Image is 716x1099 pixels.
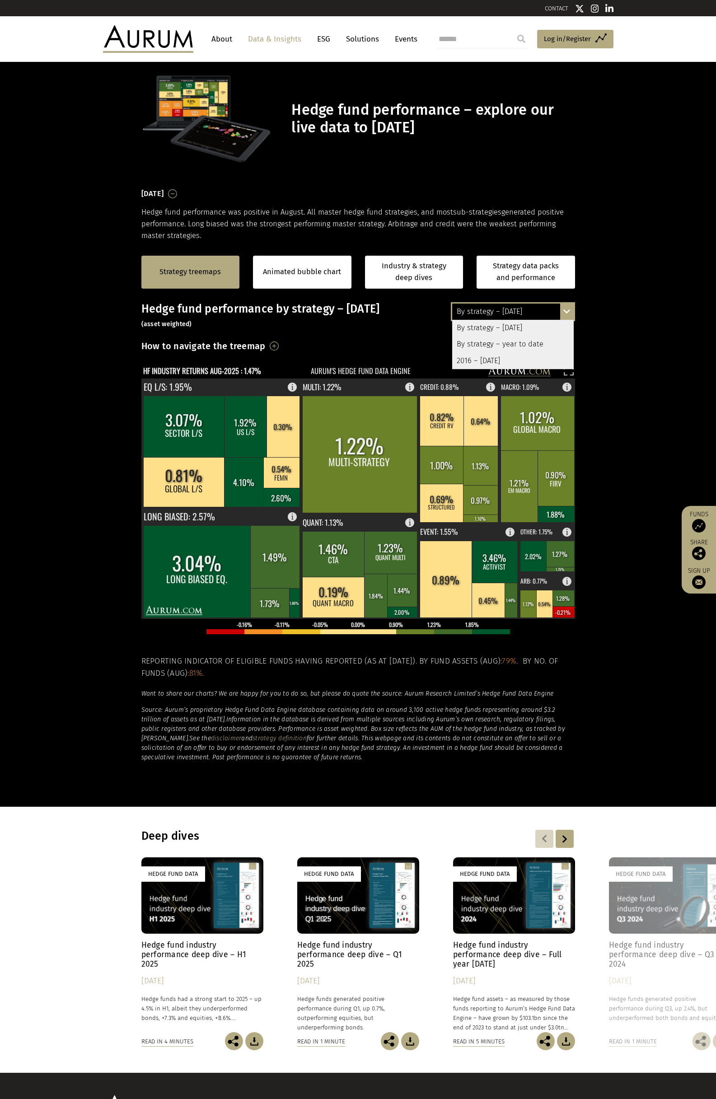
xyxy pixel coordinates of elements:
[313,31,335,47] a: ESG
[692,575,706,589] img: Sign up to our newsletter
[141,302,575,329] h3: Hedge fund performance by strategy – [DATE]
[477,256,575,289] a: Strategy data packs and performance
[297,1037,345,1047] div: Read in 1 minute
[692,519,706,533] img: Access Funds
[545,5,568,12] a: CONTACT
[141,994,263,1023] p: Hedge funds had a strong start to 2025 – up 4.5% in H1, albeit they underperformed bonds, +7.3% a...
[557,1032,575,1050] img: Download Article
[225,1032,243,1050] img: Share this post
[141,829,459,843] h3: Deep dives
[686,510,711,533] a: Funds
[453,857,575,1032] a: Hedge Fund Data Hedge fund industry performance deep dive – Full year [DATE] [DATE] Hedge fund as...
[502,656,516,666] span: 79%
[452,304,574,320] div: By strategy – [DATE]
[452,336,574,352] div: By strategy – year to date
[453,940,575,969] h4: Hedge fund industry performance deep dive – Full year [DATE]
[253,734,307,742] a: strategy definition
[141,940,263,969] h4: Hedge fund industry performance deep dive – H1 2025
[241,734,253,742] em: and
[512,30,530,48] input: Submit
[452,320,574,336] div: By strategy – [DATE]
[243,31,306,47] a: Data & Insights
[609,1037,657,1047] div: Read in 1 minute
[141,206,575,242] p: Hedge fund performance was positive in August. All master hedge fund strategies, and most generat...
[453,208,501,216] span: sub-strategies
[605,4,613,13] img: Linkedin icon
[141,975,263,987] div: [DATE]
[297,975,419,987] div: [DATE]
[141,1037,193,1047] div: Read in 4 minutes
[189,669,203,678] span: 81%
[141,716,565,742] em: Information in the database is derived from multiple sources including Aurum’s own research, regu...
[245,1032,263,1050] img: Download Article
[686,567,711,589] a: Sign up
[297,940,419,969] h4: Hedge fund industry performance deep dive – Q1 2025
[141,866,205,881] div: Hedge Fund Data
[390,31,417,47] a: Events
[189,734,211,742] em: See the
[263,266,341,278] a: Animated bubble chart
[453,1037,505,1047] div: Read in 5 minutes
[693,1032,711,1050] img: Share this post
[692,547,706,560] img: Share this post
[401,1032,419,1050] img: Download Article
[141,187,164,201] h3: [DATE]
[297,857,419,1032] a: Hedge Fund Data Hedge fund industry performance deep dive – Q1 2025 [DATE] Hedge funds generated ...
[453,866,517,881] div: Hedge Fund Data
[103,25,193,52] img: Aurum
[141,706,556,723] em: Source: Aurum’s proprietary Hedge Fund Data Engine database containing data on around 3,100 activ...
[291,101,572,136] h1: Hedge fund performance – explore our live data to [DATE]
[453,975,575,987] div: [DATE]
[342,31,384,47] a: Solutions
[544,33,591,44] span: Log in/Register
[453,994,575,1033] p: Hedge fund assets – as measured by those funds reporting to Aurum’s Hedge Fund Data Engine – have...
[141,655,575,679] h5: Reporting indicator of eligible funds having reported (as at [DATE]). By fund assets (Aug): . By ...
[609,866,673,881] div: Hedge Fund Data
[381,1032,399,1050] img: Share this post
[159,266,221,278] a: Strategy treemaps
[207,31,237,47] a: About
[297,994,419,1033] p: Hedge funds generated positive performance during Q1, up 0.7%, outperforming equities, but underp...
[365,256,463,289] a: Industry & strategy deep dives
[141,734,563,761] em: for further details. This webpage and its contents do not constitute an offer to sell or a solici...
[141,857,263,1032] a: Hedge Fund Data Hedge fund industry performance deep dive – H1 2025 [DATE] Hedge funds had a stro...
[141,690,554,697] em: Want to share our charts? We are happy for you to do so, but please do quote the source: Aurum Re...
[591,4,599,13] img: Instagram icon
[297,866,361,881] div: Hedge Fund Data
[452,353,574,369] div: 2016 – [DATE]
[537,1032,555,1050] img: Share this post
[686,539,711,560] div: Share
[575,4,584,13] img: Twitter icon
[211,734,242,742] a: disclaimer
[537,30,613,49] a: Log in/Register
[141,338,266,354] h3: How to navigate the treemap
[141,320,192,328] small: (asset weighted)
